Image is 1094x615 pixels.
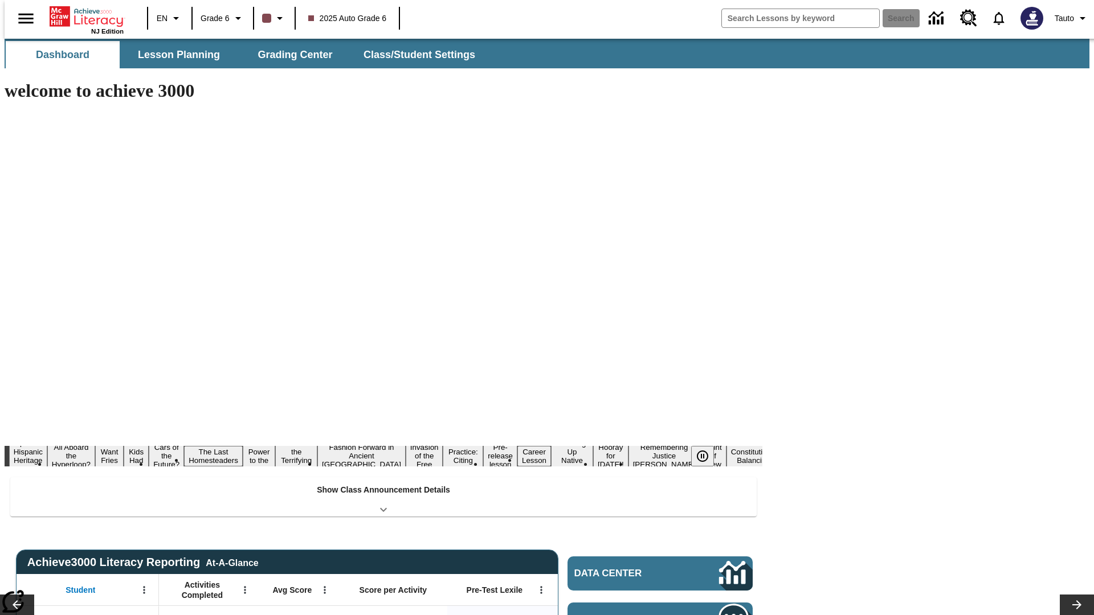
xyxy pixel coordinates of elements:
span: EN [157,13,168,24]
button: Lesson Planning [122,41,236,68]
a: Notifications [984,3,1014,33]
button: Slide 5 Cars of the Future? [149,441,184,470]
button: Slide 3 Do You Want Fries With That? [95,429,124,483]
span: Grade 6 [201,13,230,24]
button: Open Menu [316,581,333,598]
button: Language: EN, Select a language [152,8,188,28]
button: Select a new avatar [1014,3,1050,33]
button: Slide 2 All Aboard the Hyperloop? [47,441,95,470]
button: Dashboard [6,41,120,68]
div: Home [50,4,124,35]
button: Open Menu [236,581,254,598]
button: Grade: Grade 6, Select a grade [196,8,250,28]
img: Avatar [1020,7,1043,30]
button: Slide 13 Career Lesson [517,446,551,466]
button: Slide 10 The Invasion of the Free CD [406,433,443,479]
button: Slide 7 Solar Power to the People [243,437,276,475]
button: Open Menu [136,581,153,598]
span: Activities Completed [165,580,240,600]
span: NJ Edition [91,28,124,35]
input: search field [722,9,879,27]
span: Tauto [1055,13,1074,24]
span: Achieve3000 Literacy Reporting [27,556,259,569]
button: Open side menu [9,2,43,35]
span: Student [66,585,95,595]
a: Home [50,5,124,28]
a: Data Center [568,556,753,591]
a: Resource Center, Will open in new tab [953,3,984,34]
span: Avg Score [272,585,312,595]
button: Slide 4 Dirty Jobs Kids Had To Do [124,429,149,483]
span: Data Center [574,568,681,579]
div: SubNavbar [5,41,485,68]
button: Slide 11 Mixed Practice: Citing Evidence [443,437,483,475]
button: Slide 6 The Last Homesteaders [184,446,243,466]
div: At-A-Glance [206,556,258,568]
button: Slide 16 Remembering Justice O'Connor [628,441,700,470]
button: Slide 8 Attack of the Terrifying Tomatoes [275,437,317,475]
button: Grading Center [238,41,352,68]
button: Class/Student Settings [354,41,484,68]
div: SubNavbar [5,39,1089,68]
button: Pause [691,446,714,466]
button: Slide 15 Hooray for Constitution Day! [593,441,628,470]
button: Slide 9 Fashion Forward in Ancient Rome [317,441,406,470]
h1: welcome to achieve 3000 [5,80,762,101]
button: Open Menu [533,581,550,598]
span: Score per Activity [360,585,427,595]
button: Profile/Settings [1050,8,1094,28]
button: Class color is dark brown. Change class color [258,8,291,28]
span: 2025 Auto Grade 6 [308,13,387,24]
button: Slide 12 Pre-release lesson [483,441,517,470]
button: Lesson carousel, Next [1060,594,1094,615]
button: Slide 1 ¡Viva Hispanic Heritage Month! [9,437,47,475]
div: Pause [691,446,725,466]
div: Show Class Announcement Details [10,477,757,516]
span: Pre-Test Lexile [467,585,523,595]
button: Slide 18 The Constitution's Balancing Act [726,437,781,475]
a: Data Center [922,3,953,34]
p: Show Class Announcement Details [317,484,450,496]
button: Slide 14 Cooking Up Native Traditions [551,437,593,475]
